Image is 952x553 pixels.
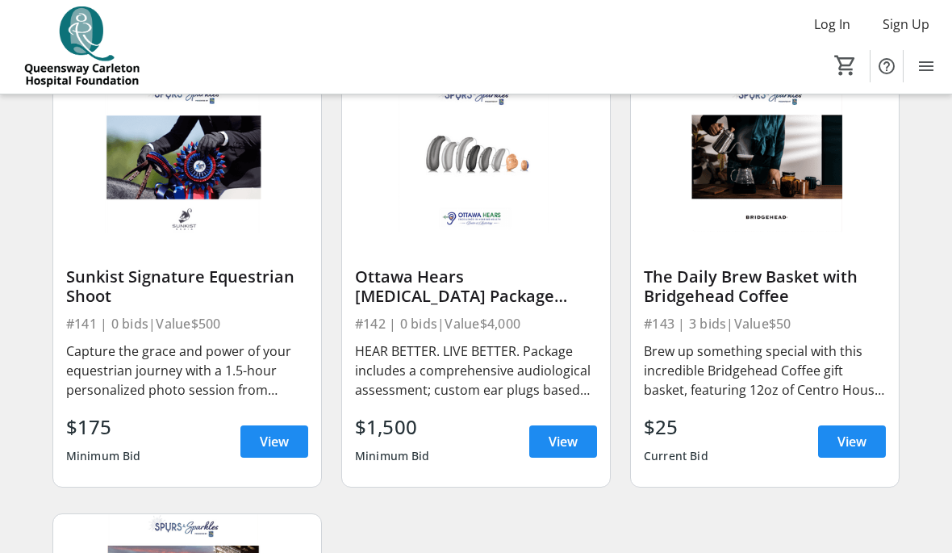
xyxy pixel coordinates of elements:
[910,50,942,82] button: Menu
[644,267,886,306] div: The Daily Brew Basket with Bridgehead Coffee
[644,312,886,335] div: #143 | 3 bids | Value $50
[883,15,929,34] span: Sign Up
[818,425,886,458] a: View
[10,6,153,87] img: QCH Foundation's Logo
[549,432,578,451] span: View
[342,82,610,233] img: Ottawa Hears Audiology Package Including a Pair of Rechargeable/Bluetooth Hearing Aids
[66,413,141,442] div: $175
[631,82,899,233] img: The Daily Brew Basket with Bridgehead Coffee
[355,267,597,306] div: Ottawa Hears [MEDICAL_DATA] Package Including a Pair of Rechargeable/Bluetooth Hearing Aids
[644,413,708,442] div: $25
[66,267,308,306] div: Sunkist Signature Equestrian Shoot
[355,312,597,335] div: #142 | 0 bids | Value $4,000
[240,425,308,458] a: View
[870,11,942,37] button: Sign Up
[66,312,308,335] div: #141 | 0 bids | Value $500
[644,341,886,400] div: Brew up something special with this incredible Bridgehead Coffee gift basket, featuring 12oz of C...
[814,15,850,34] span: Log In
[66,442,141,471] div: Minimum Bid
[871,50,903,82] button: Help
[53,82,321,233] img: Sunkist Signature Equestrian Shoot
[355,413,430,442] div: $1,500
[831,51,860,80] button: Cart
[644,442,708,471] div: Current Bid
[529,425,597,458] a: View
[260,432,289,451] span: View
[355,341,597,400] div: HEAR BETTER. LIVE BETTER. Package includes a comprehensive audiological assessment; custom ear pl...
[66,341,308,400] div: Capture the grace and power of your equestrian journey with a 1.5-hour personalized photo session...
[801,11,863,37] button: Log In
[837,432,866,451] span: View
[355,442,430,471] div: Minimum Bid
